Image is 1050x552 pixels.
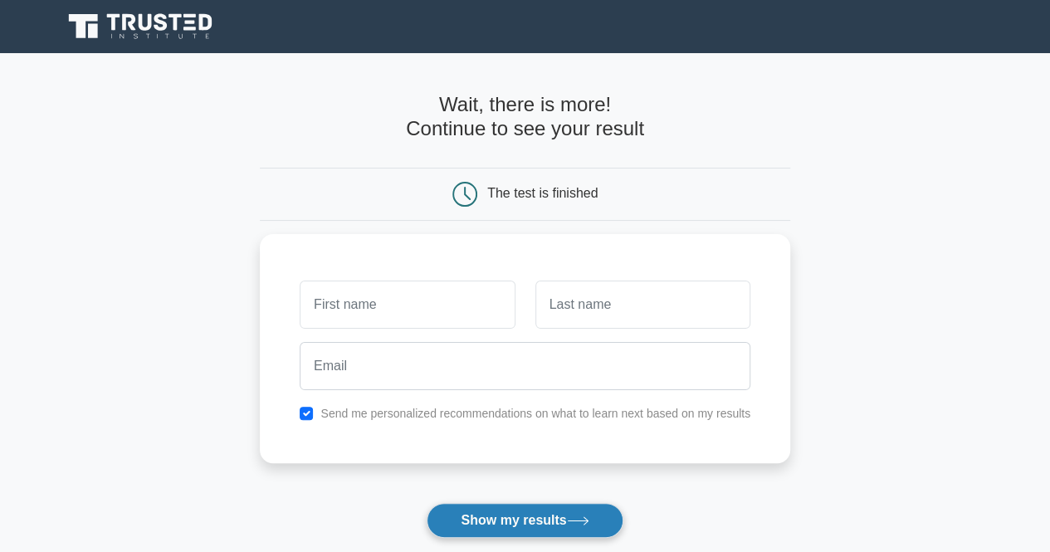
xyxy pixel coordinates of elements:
div: The test is finished [487,186,598,200]
input: First name [300,281,515,329]
h4: Wait, there is more! Continue to see your result [260,93,790,141]
input: Last name [535,281,750,329]
button: Show my results [427,503,623,538]
input: Email [300,342,750,390]
label: Send me personalized recommendations on what to learn next based on my results [320,407,750,420]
